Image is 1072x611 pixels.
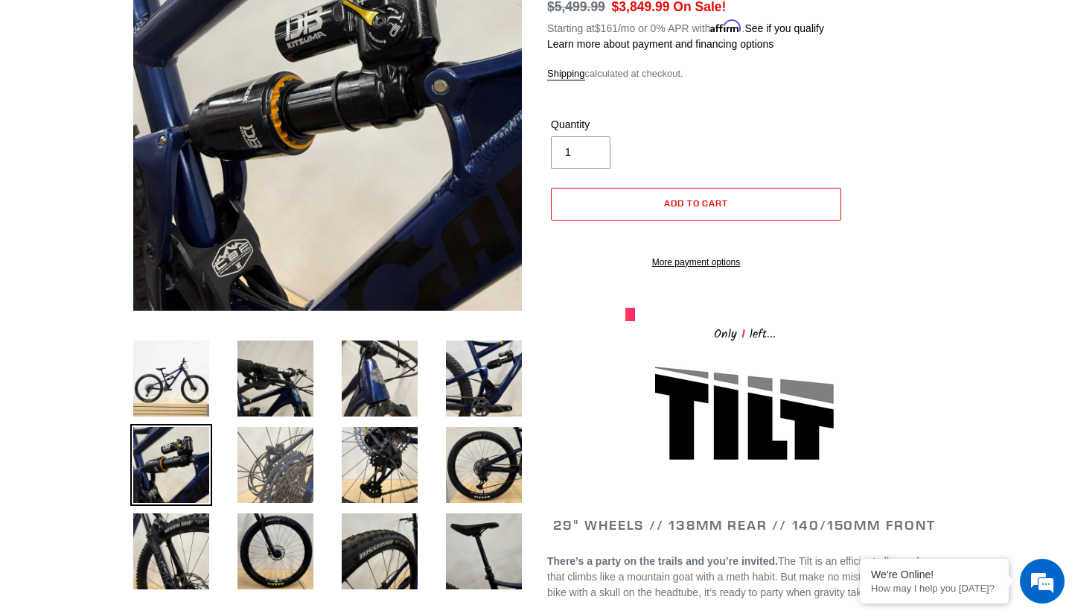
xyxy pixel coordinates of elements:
[547,68,585,80] a: Shipping
[547,555,778,567] b: There’s a party on the trails and you’re invited.
[744,22,824,34] a: See if you qualify - Learn more about Affirm Financing (opens in modal)
[7,407,284,459] textarea: Type your message and hit 'Enter'
[737,325,750,344] span: 1
[244,7,280,43] div: Minimize live chat window
[130,338,212,420] img: Load image into Gallery viewer, Canfield-Bikes-Tilt-LG-Demo
[16,82,39,104] div: Navigation go back
[547,17,824,37] p: Starting at /mo or 0% APR with .
[234,424,316,506] img: Load image into Gallery viewer, DEMO BIKE: TILT - Pearl Night Blue - LG (Complete Bike) #14 LIKE NEW
[234,510,316,592] img: Load image into Gallery viewer, DEMO BIKE: TILT - Pearl Night Blue - LG (Complete Bike) #14 LIKE NEW
[710,20,741,33] span: Affirm
[339,338,421,420] img: Load image into Gallery viewer, DEMO BIKE: TILT - Pearl Night Blue - LG (Complete Bike) #14 LIKE NEW
[86,188,205,338] span: We're online!
[130,424,212,506] img: Load image into Gallery viewer, DEMO BIKE: TILT - Pearl Night Blue - LG (Complete Bike) #14 LIKE NEW
[100,83,272,103] div: Chat with us now
[130,510,212,592] img: Load image into Gallery viewer, DEMO BIKE: TILT - Pearl Night Blue - LG (Complete Bike) #14 LIKE NEW
[547,555,928,598] span: The Tilt is an efficient all-rounder that climbs like a mountain goat with a meth habit. But make...
[339,424,421,506] img: Load image into Gallery viewer, DEMO BIKE: TILT - Pearl Night Blue - LG (Complete Bike) #14 LIKE NEW
[234,338,316,420] img: Load image into Gallery viewer, DEMO BIKE: TILT - Pearl Night Blue - LG (Complete Bike) #14 LIKE NEW
[443,424,525,506] img: Load image into Gallery viewer, DEMO BIKE: TILT - Pearl Night Blue - LG (Complete Bike) #14 LIKE NEW
[553,516,935,534] span: 29" WHEELS // 138mm REAR // 140/150mm FRONT
[443,510,525,592] img: Load image into Gallery viewer, DEMO BIKE: TILT - Pearl Night Blue - LG (Complete Bike) #14 LIKE NEW
[871,583,998,594] p: How may I help you today?
[339,510,421,592] img: Load image into Gallery viewer, DEMO BIKE: TILT - Pearl Night Blue - LG (Complete Bike) #14 LIKE NEW
[551,188,841,221] button: Add to cart
[547,38,773,50] a: Learn more about payment and financing options
[595,22,618,34] span: $161
[443,338,525,420] img: Load image into Gallery viewer, DEMO BIKE: TILT - Pearl Night Blue - LG (Complete Bike) #14 LIKE NEW
[664,197,729,209] span: Add to cart
[551,117,692,133] label: Quantity
[48,75,85,112] img: d_696896380_company_1647369064580_696896380
[625,321,864,344] div: Only left...
[547,66,942,81] div: calculated at checkout.
[551,256,841,269] a: More payment options
[871,569,998,580] div: We're Online!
